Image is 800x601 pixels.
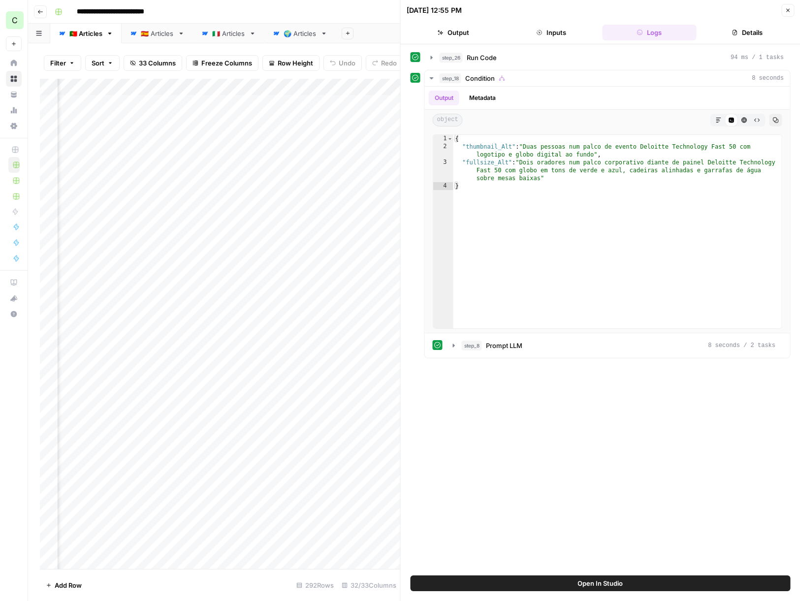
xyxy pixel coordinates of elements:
button: Details [700,25,794,40]
button: Add Row [40,577,88,593]
span: Toggle code folding, rows 1 through 4 [448,135,453,143]
span: 33 Columns [139,58,176,68]
span: Redo [381,58,397,68]
button: Metadata [463,91,502,105]
div: 🌍 Articles [284,29,317,38]
button: Inputs [504,25,598,40]
span: step_18 [440,73,461,83]
button: Freeze Columns [186,55,258,71]
span: Add Row [55,580,82,590]
a: 🌍 Articles [264,24,336,43]
span: step_26 [440,53,463,63]
button: Open In Studio [411,575,791,591]
div: What's new? [6,291,21,306]
button: What's new? [6,290,22,306]
button: Filter [44,55,81,71]
span: 94 ms / 1 tasks [731,53,784,62]
span: Undo [339,58,355,68]
button: 94 ms / 1 tasks [425,50,790,65]
span: Row Height [278,58,313,68]
a: Usage [6,102,22,118]
span: Run Code [467,53,497,63]
button: Output [407,25,501,40]
button: Sort [85,55,120,71]
span: step_8 [462,341,482,350]
button: Output [429,91,459,105]
span: Sort [92,58,104,68]
span: Condition [465,73,495,83]
button: Undo [323,55,362,71]
a: 🇮🇹 Articles [193,24,264,43]
button: Row Height [262,55,320,71]
div: 8 seconds [425,87,790,358]
span: Open In Studio [577,578,623,588]
span: 8 seconds / 2 tasks [708,341,775,350]
div: 2 [433,143,453,158]
button: 33 Columns [124,55,182,71]
a: Home [6,55,22,71]
a: Browse [6,71,22,87]
span: C [12,14,18,26]
div: 🇮🇹 Articles [212,29,245,38]
span: Freeze Columns [201,58,252,68]
a: AirOps Academy [6,275,22,290]
span: Prompt LLM [486,341,522,350]
button: Workspace: Coverflex [6,8,22,32]
button: 8 seconds [425,70,790,86]
div: 🇵🇹 Articles [69,29,102,38]
div: 🇪🇸 Articles [141,29,174,38]
a: 🇵🇹 Articles [50,24,122,43]
button: Logs [602,25,696,40]
span: Filter [50,58,66,68]
div: 3 [433,158,453,182]
button: 8 seconds / 2 tasks [447,338,782,353]
a: 🇪🇸 Articles [122,24,193,43]
a: Your Data [6,87,22,102]
div: 4 [433,182,453,190]
div: 292 Rows [292,577,338,593]
div: [DATE] 12:55 PM [407,5,462,15]
span: 8 seconds [752,74,784,83]
a: Settings [6,118,22,134]
div: 1 [433,135,453,143]
button: Redo [366,55,403,71]
button: Help + Support [6,306,22,322]
div: 32/33 Columns [338,577,400,593]
span: object [433,114,463,127]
